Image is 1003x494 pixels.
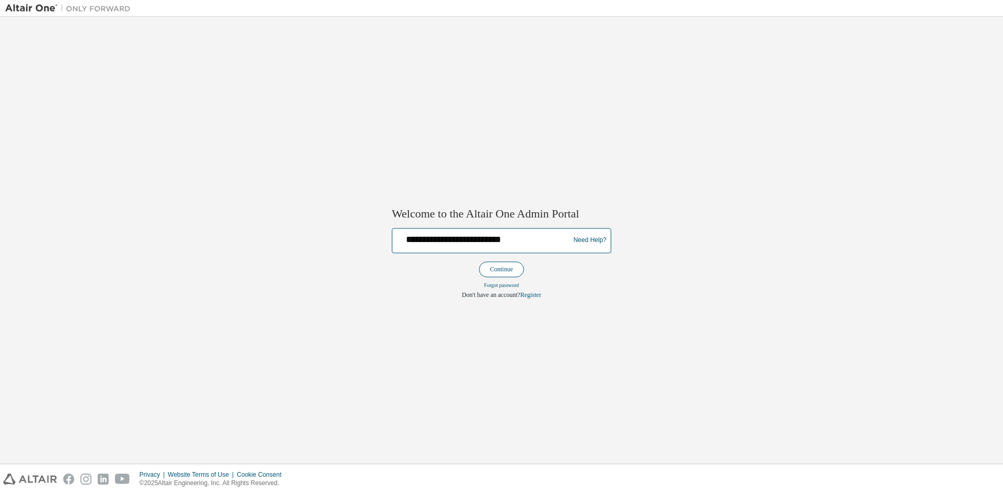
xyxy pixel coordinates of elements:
[98,474,109,485] img: linkedin.svg
[479,261,524,277] button: Continue
[168,470,237,479] div: Website Terms of Use
[520,291,541,298] a: Register
[462,291,520,298] span: Don't have an account?
[392,207,611,222] h2: Welcome to the Altair One Admin Portal
[80,474,91,485] img: instagram.svg
[115,474,130,485] img: youtube.svg
[237,470,287,479] div: Cookie Consent
[5,3,136,14] img: Altair One
[484,282,519,288] a: Forgot password
[3,474,57,485] img: altair_logo.svg
[63,474,74,485] img: facebook.svg
[139,479,288,488] p: © 2025 Altair Engineering, Inc. All Rights Reserved.
[139,470,168,479] div: Privacy
[574,240,607,241] a: Need Help?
